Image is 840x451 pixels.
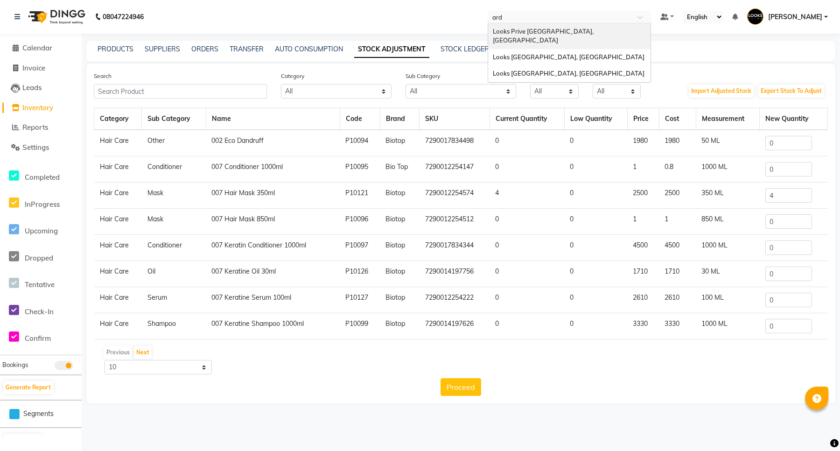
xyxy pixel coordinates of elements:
td: Conditioner [142,156,206,183]
a: Settings [2,142,79,153]
span: Reports [22,123,48,132]
td: 330 ML [696,339,759,366]
td: 1980 [627,130,659,156]
td: Serum [142,287,206,313]
td: 350 ML [696,183,759,209]
td: 7290012254222 [420,287,490,313]
td: 30 ML [696,261,759,287]
img: Ajay Choudhary [747,8,763,25]
td: Biotop [380,261,420,287]
td: 7290014197626 [420,313,490,339]
span: Inventory [22,103,53,112]
td: 1710 [627,261,659,287]
td: P10099 [340,313,380,339]
td: 0 [490,313,564,339]
td: 0 [490,130,564,156]
td: 1980 [659,130,696,156]
td: 0 [564,156,627,183]
td: 0 [564,261,627,287]
td: P10095 [340,156,380,183]
th: Category [94,108,142,130]
a: Calendar [2,43,79,54]
td: Hair Care [94,130,142,156]
td: 007 Conditioner 1000ml [206,156,340,183]
td: 007 Keratine Serum 100ml [206,287,340,313]
a: Inventory [2,103,79,113]
td: 1000 ML [696,156,759,183]
a: STOCK LEDGER [441,45,489,53]
a: Invoice [2,63,79,74]
a: SUPPLIERS [145,45,180,53]
span: Confirm [25,334,51,343]
td: 100 ML [696,287,759,313]
td: 0 [490,235,564,261]
td: 007 Keratin Conditioner 1000ml [206,235,340,261]
td: 0 [490,209,564,235]
td: 3330 [627,313,659,339]
td: 2610 [627,287,659,313]
td: 2610 [659,287,696,313]
td: Shampoo [142,339,206,366]
span: InProgress [25,200,60,209]
button: Generate Report [3,381,53,394]
td: 0 [490,156,564,183]
td: Biotop [380,235,420,261]
td: P10121 [340,183,380,209]
td: Biotop [380,313,420,339]
span: Completed [25,173,60,182]
td: 4500 [659,235,696,261]
td: 1 [659,209,696,235]
span: Upcoming [25,226,58,235]
td: 007 Keratine Shampoo 1000ml [206,313,340,339]
th: Sub Category [142,108,206,130]
ng-dropdown-panel: Options list [488,23,651,83]
span: Looks [GEOGRAPHIC_DATA], [GEOGRAPHIC_DATA] [493,70,644,77]
td: Hair Care [94,261,142,287]
td: 0 [490,261,564,287]
td: 002 Eco Dandruff [206,130,340,156]
td: 0 [564,313,627,339]
td: Hair Care [94,313,142,339]
th: Name [206,108,340,130]
b: 08047224946 [103,4,144,30]
td: 7290012254512 [420,209,490,235]
th: Cost [659,108,696,130]
button: Import Adjusted Stock [689,85,754,98]
span: Invoice [22,63,45,72]
td: 0 [564,130,627,156]
img: logo [24,4,88,30]
td: 2500 [627,183,659,209]
th: SKU [420,108,490,130]
td: 007 Keratine Shampoo330ml [206,339,340,366]
a: ORDERS [191,45,218,53]
a: TRANSFER [230,45,264,53]
th: Price [627,108,659,130]
td: 0 [564,183,627,209]
td: Bio Top [380,339,420,366]
td: 7290014197756 [420,261,490,287]
td: Biotop [380,209,420,235]
td: P10127 [340,287,380,313]
td: Hair Care [94,287,142,313]
td: Hair Care [94,235,142,261]
th: New Quantity [760,108,828,130]
td: Biotop [380,130,420,156]
span: Check-In [25,307,54,316]
span: [PERSON_NAME] [768,12,822,22]
button: Export Stock To Adjust [758,85,824,98]
td: Mask [142,183,206,209]
span: Looks [GEOGRAPHIC_DATA], [GEOGRAPHIC_DATA] [493,53,644,61]
td: 7290012254147 [420,156,490,183]
button: Proceed [441,378,481,396]
th: Current Quantity [490,108,564,130]
button: Page Builder [3,434,42,447]
td: 1220.3 [659,339,696,366]
td: Hair Care [94,339,142,366]
td: Biotop [380,287,420,313]
td: 007 Hair Mask 350ml [206,183,340,209]
td: Conditioner [142,235,206,261]
td: 4 [490,183,564,209]
td: 0 [490,287,564,313]
a: Reports [2,122,79,133]
label: Search [94,72,112,80]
